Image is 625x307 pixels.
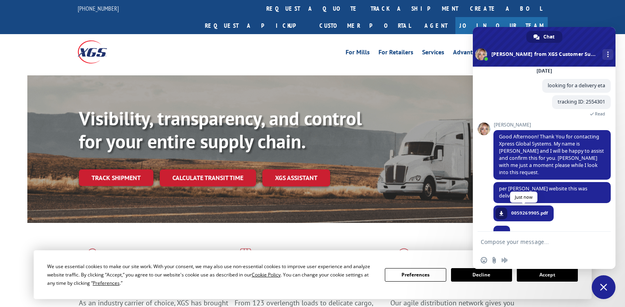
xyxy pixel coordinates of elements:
div: Close chat [592,275,615,299]
span: Insert an emoji [481,257,487,263]
span: Preferences [93,280,120,286]
img: xgs-icon-flagship-distribution-model-red [390,248,418,269]
img: xgs-icon-focused-on-flooring-red [235,248,253,269]
button: Decline [451,268,512,282]
span: [PERSON_NAME] [493,122,611,128]
a: Track shipment [79,169,153,186]
a: Customer Portal [313,17,417,34]
span: Good Afternoon! Thank You for contacting Xpress Global Systems. My name is [PERSON_NAME] and I wi... [499,133,604,176]
span: Send a file [491,257,497,263]
div: More channels [602,49,613,60]
a: For Mills [346,49,370,58]
button: Accept [517,268,578,282]
div: We use essential cookies to make our site work. With your consent, we may also use non-essential ... [47,262,375,287]
textarea: Compose your message... [481,238,590,246]
span: tracking ID: 2554301 [558,98,605,105]
span: Audio message [501,257,508,263]
b: Visibility, transparency, and control for your entire supply chain. [79,106,362,153]
a: Request a pickup [199,17,313,34]
button: Preferences [385,268,446,282]
a: For Retailers [378,49,413,58]
span: Cookie Policy [252,271,281,278]
span: 0059269905.pdf [511,209,548,217]
span: per [PERSON_NAME] website this was delivered 9/5 [499,185,587,199]
span: Chat [543,31,554,43]
a: Services [422,49,444,58]
div: Cookie Consent Prompt [34,250,592,299]
a: [PHONE_NUMBER] [78,4,119,12]
a: Join Our Team [455,17,548,34]
a: Calculate transit time [160,169,256,186]
span: Read [595,111,605,117]
span: looking for a delivery eta [548,82,605,89]
a: Agent [417,17,455,34]
a: Advantages [453,49,485,58]
div: [DATE] [537,69,552,73]
a: XGS ASSISTANT [262,169,330,186]
div: Chat [526,31,562,43]
img: xgs-icon-total-supply-chain-intelligence-red [79,248,103,269]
